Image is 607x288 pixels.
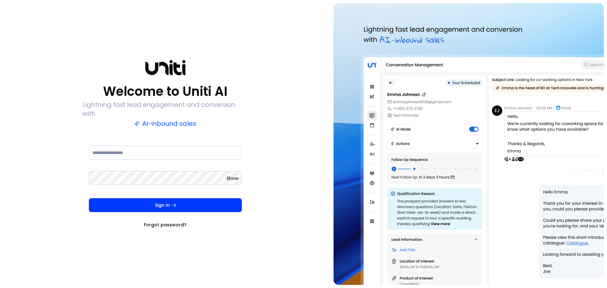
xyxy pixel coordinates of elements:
[134,119,196,128] p: AI-inbound sales
[89,198,242,212] button: Sign In
[83,100,248,118] p: Lightning fast lead engagement and conversion with
[334,3,604,285] img: auth-hero.png
[144,222,187,228] a: Forgot password?
[103,84,227,99] p: Welcome to Uniti AI
[226,175,239,181] button: Show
